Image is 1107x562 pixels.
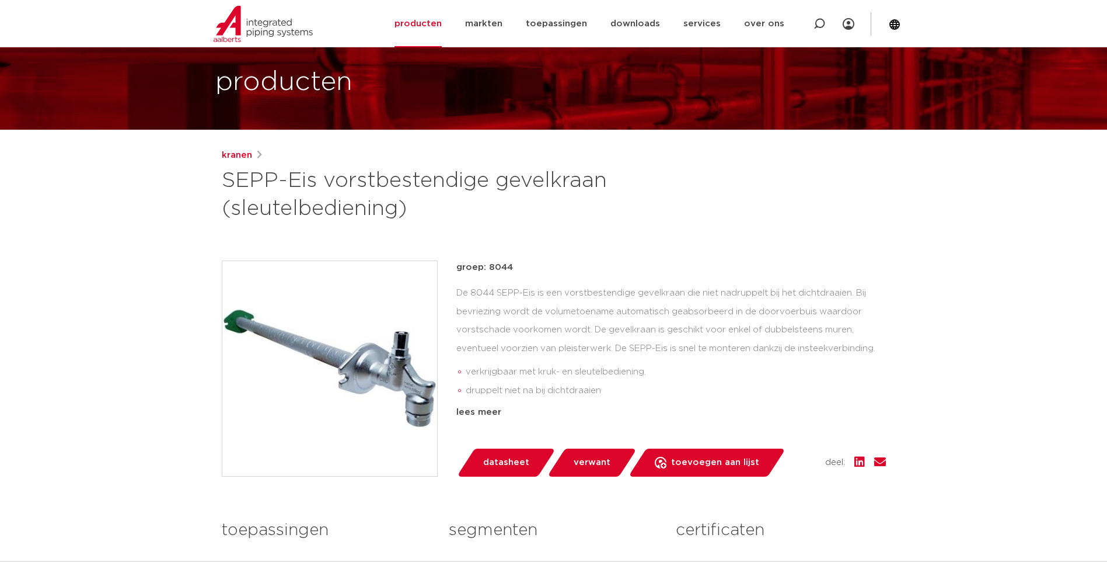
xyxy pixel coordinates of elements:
img: Product Image for SEPP-Eis vorstbestendige gevelkraan (sleutelbediening) [222,261,437,476]
li: druppelt niet na bij dichtdraaien [466,381,886,400]
div: De 8044 SEPP-Eis is een vorstbestendige gevelkraan die niet nadruppelt bij het dichtdraaien. Bij ... [456,284,886,401]
span: datasheet [483,453,529,472]
span: toevoegen aan lijst [671,453,759,472]
h1: producten [215,64,352,101]
span: verwant [574,453,610,472]
span: deel: [825,456,845,470]
li: verkrijgbaar met kruk- en sleutelbediening. [466,363,886,381]
a: datasheet [456,449,556,477]
p: groep: 8044 [456,261,886,275]
a: verwant [547,449,637,477]
a: kranen [222,148,252,162]
h3: certificaten [676,519,885,542]
li: eenvoudige en snelle montage dankzij insteekverbinding [466,400,886,419]
h3: toepassingen [222,519,431,542]
h1: SEPP-Eis vorstbestendige gevelkraan (sleutelbediening) [222,167,660,223]
h3: segmenten [449,519,658,542]
div: lees meer [456,405,886,419]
